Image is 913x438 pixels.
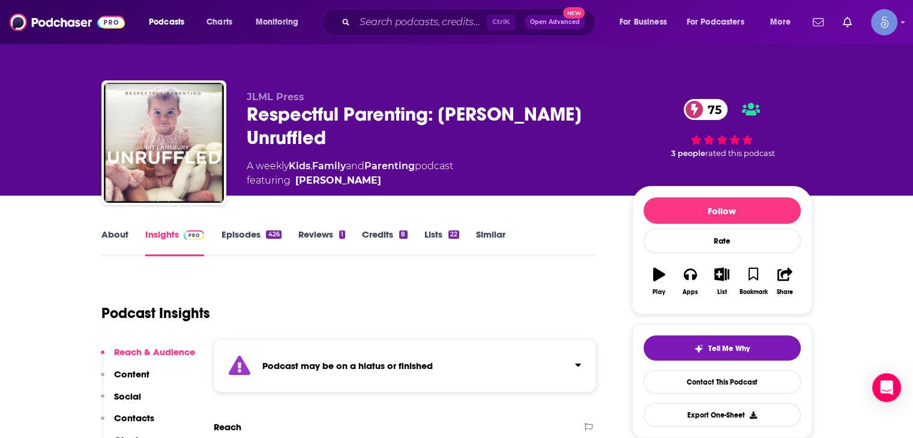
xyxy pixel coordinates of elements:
[611,13,682,32] button: open menu
[643,260,675,303] button: Play
[675,260,706,303] button: Apps
[762,13,806,32] button: open menu
[298,229,345,256] a: Reviews1
[355,13,487,32] input: Search podcasts, credits, & more...
[101,391,141,413] button: Social
[114,368,149,380] p: Content
[448,230,459,239] div: 22
[871,9,897,35] span: Logged in as Spiral5-G1
[399,230,407,239] div: 8
[101,368,149,391] button: Content
[104,83,224,203] img: Respectful Parenting: Janet Lansbury Unruffled
[266,230,281,239] div: 426
[149,14,184,31] span: Podcasts
[717,289,727,296] div: List
[708,344,750,353] span: Tell Me Why
[101,346,195,368] button: Reach & Audience
[643,229,801,253] div: Rate
[145,229,205,256] a: InsightsPodchaser Pro
[10,11,125,34] img: Podchaser - Follow, Share and Rate Podcasts
[684,99,728,120] a: 75
[364,160,415,172] a: Parenting
[679,13,762,32] button: open menu
[525,15,585,29] button: Open AdvancedNew
[643,403,801,427] button: Export One-Sheet
[871,9,897,35] img: User Profile
[706,260,737,303] button: List
[214,421,241,433] h2: Reach
[476,229,505,256] a: Similar
[643,197,801,224] button: Follow
[247,91,304,103] span: JLML Press
[256,14,298,31] span: Monitoring
[694,344,704,353] img: tell me why sparkle
[289,160,310,172] a: Kids
[643,370,801,394] a: Contact This Podcast
[101,229,128,256] a: About
[333,8,607,36] div: Search podcasts, credits, & more...
[643,335,801,361] button: tell me why sparkleTell Me Why
[114,346,195,358] p: Reach & Audience
[247,173,453,188] span: featuring
[184,230,205,240] img: Podchaser Pro
[114,391,141,402] p: Social
[101,412,154,434] button: Contacts
[214,339,597,392] section: Click to expand status details
[101,304,210,322] h1: Podcast Insights
[777,289,793,296] div: Share
[871,9,897,35] button: Show profile menu
[247,13,314,32] button: open menu
[705,149,775,158] span: rated this podcast
[346,160,364,172] span: and
[487,14,515,30] span: Ctrl K
[739,289,767,296] div: Bookmark
[632,91,812,166] div: 75 3 peoplerated this podcast
[310,160,312,172] span: ,
[339,230,345,239] div: 1
[769,260,800,303] button: Share
[682,289,698,296] div: Apps
[199,13,240,32] a: Charts
[838,12,857,32] a: Show notifications dropdown
[619,14,667,31] span: For Business
[652,289,665,296] div: Play
[530,19,580,25] span: Open Advanced
[671,149,705,158] span: 3 people
[262,360,433,371] strong: Podcast may be on a hiatus or finished
[687,14,744,31] span: For Podcasters
[206,14,232,31] span: Charts
[563,7,585,19] span: New
[808,12,828,32] a: Show notifications dropdown
[312,160,346,172] a: Family
[770,14,791,31] span: More
[247,159,453,188] div: A weekly podcast
[872,373,901,402] div: Open Intercom Messenger
[221,229,281,256] a: Episodes426
[140,13,200,32] button: open menu
[424,229,459,256] a: Lists22
[738,260,769,303] button: Bookmark
[114,412,154,424] p: Contacts
[696,99,728,120] span: 75
[295,173,381,188] a: Janet Lansbury
[362,229,407,256] a: Credits8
